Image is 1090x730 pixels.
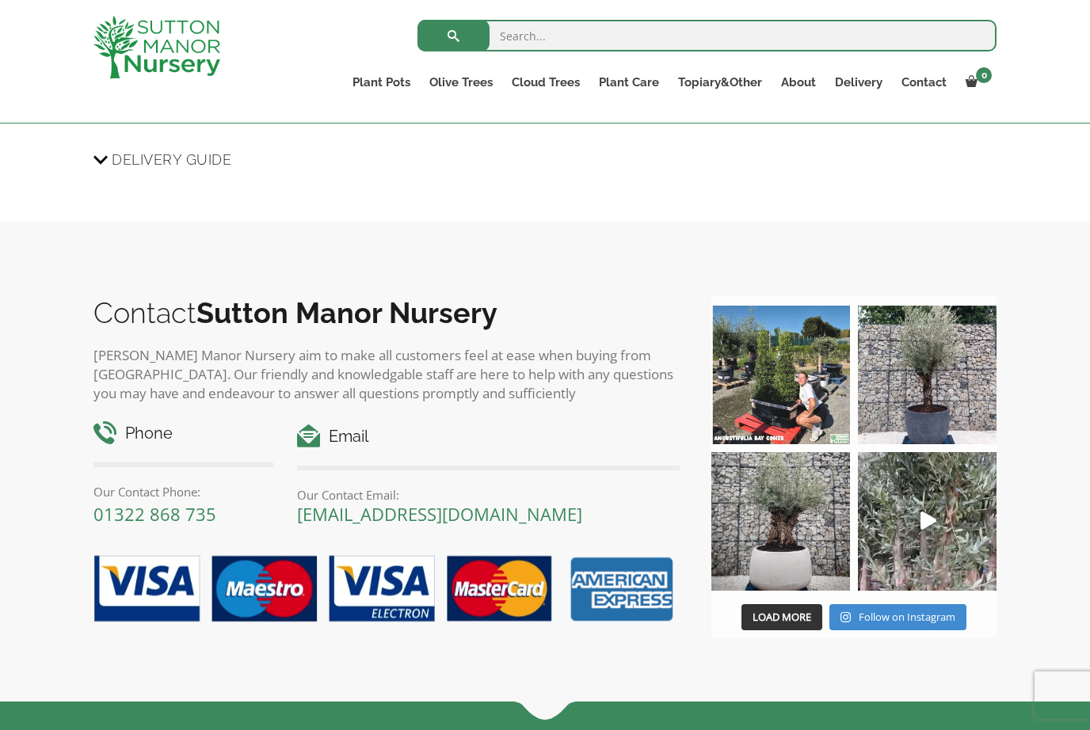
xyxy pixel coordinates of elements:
[840,611,851,623] svg: Instagram
[976,67,992,83] span: 0
[825,71,892,93] a: Delivery
[892,71,956,93] a: Contact
[112,145,231,174] span: Delivery Guide
[93,502,216,526] a: 01322 868 735
[93,346,680,403] p: [PERSON_NAME] Manor Nursery aim to make all customers feel at ease when buying from [GEOGRAPHIC_D...
[93,296,680,329] h2: Contact
[711,452,850,591] img: Check out this beauty we potted at our nursery today ❤️‍🔥 A huge, ancient gnarled Olive tree plan...
[669,71,772,93] a: Topiary&Other
[297,424,680,449] h4: Email
[93,482,273,501] p: Our Contact Phone:
[741,604,822,631] button: Load More
[772,71,825,93] a: About
[858,452,997,591] img: New arrivals Monday morning of beautiful olive trees 🤩🤩 The weather is beautiful this summer, gre...
[829,604,966,631] a: Instagram Follow on Instagram
[93,16,220,78] img: logo
[82,546,680,633] img: payment-options.png
[753,610,811,624] span: Load More
[956,71,997,93] a: 0
[858,452,997,591] a: Play
[343,71,420,93] a: Plant Pots
[502,71,589,93] a: Cloud Trees
[420,71,502,93] a: Olive Trees
[711,306,850,444] img: Our elegant & picturesque Angustifolia Cones are an exquisite addition to your Bay Tree collectio...
[858,306,997,444] img: A beautiful multi-stem Spanish Olive tree potted in our luxurious fibre clay pots 😍😍
[417,20,997,51] input: Search...
[297,502,582,526] a: [EMAIL_ADDRESS][DOMAIN_NAME]
[297,485,680,504] p: Our Contact Email:
[859,610,955,624] span: Follow on Instagram
[920,511,936,530] svg: Play
[196,296,497,329] b: Sutton Manor Nursery
[93,421,273,446] h4: Phone
[589,71,669,93] a: Plant Care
